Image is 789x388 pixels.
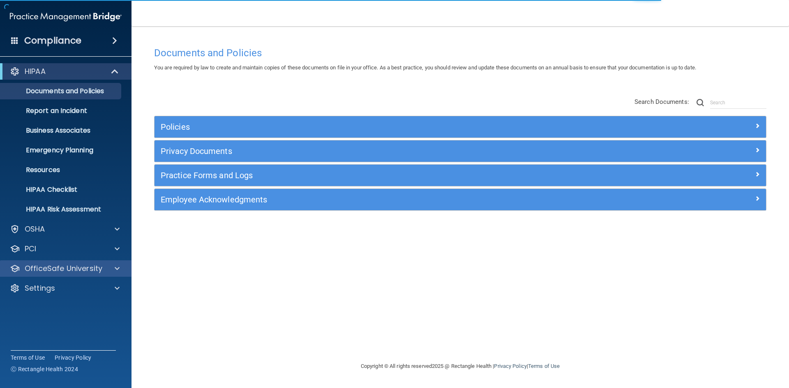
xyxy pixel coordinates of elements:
a: Privacy Policy [55,354,92,362]
h5: Policies [161,122,607,131]
h4: Compliance [24,35,81,46]
img: PMB logo [10,9,122,25]
p: Business Associates [5,126,118,135]
a: Terms of Use [528,363,560,369]
a: HIPAA [10,67,119,76]
img: ic-search.3b580494.png [697,99,704,106]
p: Settings [25,283,55,293]
a: OfficeSafe University [10,264,120,273]
h5: Employee Acknowledgments [161,195,607,204]
a: PCI [10,244,120,254]
span: Search Documents: [634,98,689,106]
span: You are required by law to create and maintain copies of these documents on file in your office. ... [154,64,696,71]
a: Privacy Documents [161,145,760,158]
p: Emergency Planning [5,146,118,154]
span: Ⓒ Rectangle Health 2024 [11,365,78,373]
h5: Practice Forms and Logs [161,171,607,180]
p: OSHA [25,224,45,234]
h5: Privacy Documents [161,147,607,156]
p: HIPAA Risk Assessment [5,205,118,214]
a: Settings [10,283,120,293]
h4: Documents and Policies [154,48,766,58]
p: Documents and Policies [5,87,118,95]
p: HIPAA Checklist [5,186,118,194]
a: Privacy Policy [494,363,526,369]
a: Terms of Use [11,354,45,362]
p: Resources [5,166,118,174]
p: PCI [25,244,36,254]
p: OfficeSafe University [25,264,102,273]
a: Employee Acknowledgments [161,193,760,206]
p: Report an Incident [5,107,118,115]
div: Copyright © All rights reserved 2025 @ Rectangle Health | | [310,353,610,379]
a: OSHA [10,224,120,234]
a: Policies [161,120,760,133]
p: HIPAA [25,67,46,76]
input: Search [710,96,766,109]
a: Practice Forms and Logs [161,169,760,182]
